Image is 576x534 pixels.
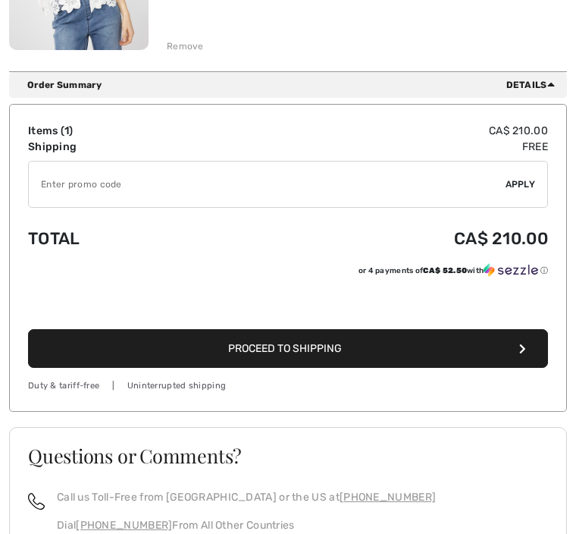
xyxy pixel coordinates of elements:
[213,123,548,139] td: CA$ 210.00
[28,214,213,263] td: Total
[28,380,548,393] div: Duty & tariff-free | Uninterrupted shipping
[167,39,204,53] div: Remove
[57,517,436,533] p: Dial From All Other Countries
[27,78,561,92] div: Order Summary
[28,123,213,139] td: Items ( )
[423,266,467,275] span: CA$ 52.50
[28,283,548,325] iframe: PayPal-paypal
[28,139,213,155] td: Shipping
[29,162,506,207] input: Promo code
[28,329,548,368] button: Proceed to Shipping
[57,489,436,505] p: Call us Toll-Free from [GEOGRAPHIC_DATA] or the US at
[506,177,536,191] span: Apply
[484,263,538,277] img: Sezzle
[228,342,342,355] span: Proceed to Shipping
[76,519,172,532] a: [PHONE_NUMBER]
[340,491,436,504] a: [PHONE_NUMBER]
[64,124,69,137] span: 1
[213,214,548,263] td: CA$ 210.00
[28,263,548,283] div: or 4 payments ofCA$ 52.50withSezzle Click to learn more about Sezzle
[213,139,548,155] td: Free
[506,78,561,92] span: Details
[28,493,45,510] img: call
[358,263,548,278] div: or 4 payments of with
[28,446,548,465] h3: Questions or Comments?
